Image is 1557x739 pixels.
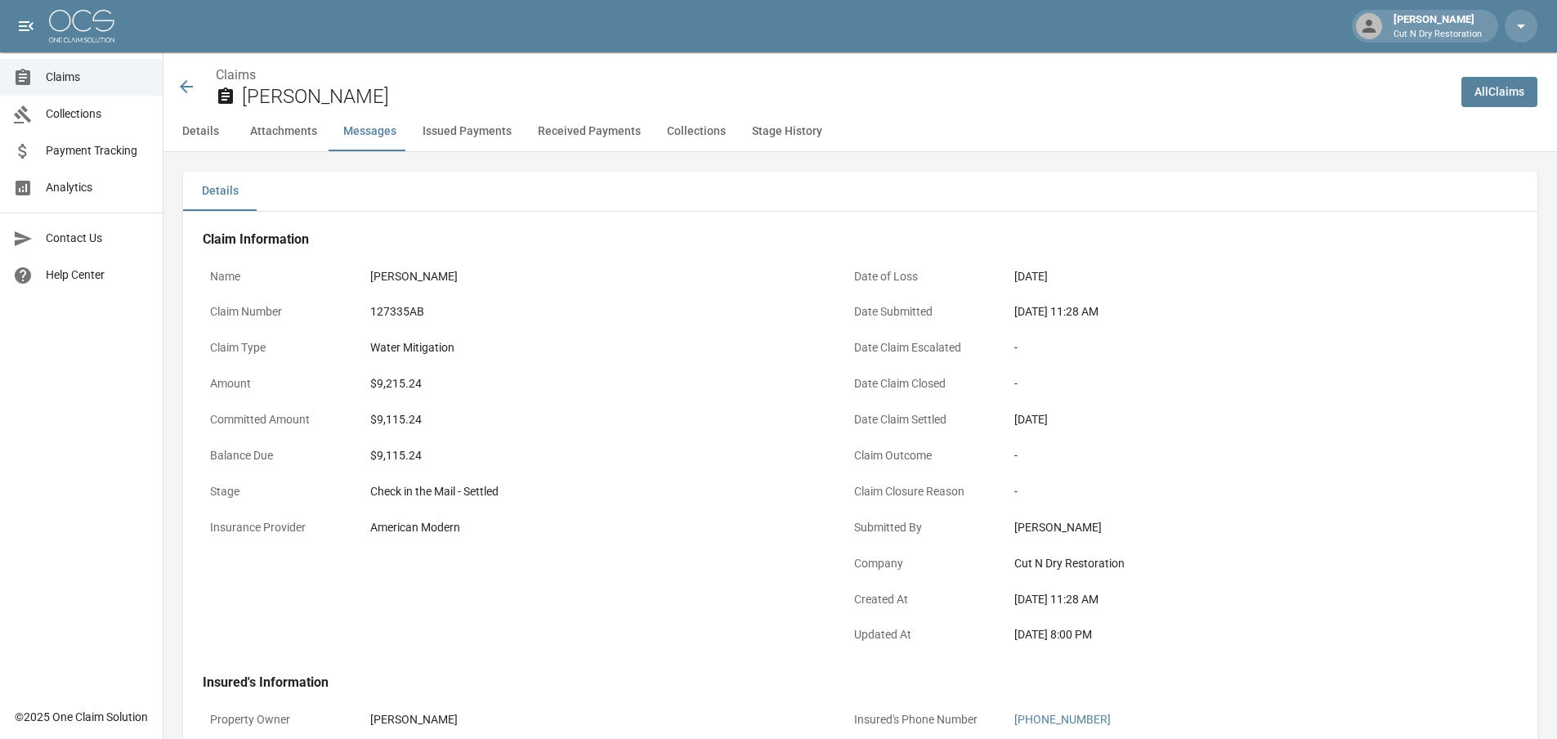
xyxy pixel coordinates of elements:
div: Check in the Mail - Settled [370,483,820,500]
p: Submitted By [847,512,994,544]
p: Insured's Phone Number [847,704,994,736]
img: ocs-logo-white-transparent.png [49,10,114,43]
p: Date Claim Closed [847,368,994,400]
button: Details [183,172,257,211]
button: Issued Payments [409,112,525,151]
div: [PERSON_NAME] [1387,11,1488,41]
div: $9,215.24 [370,375,820,392]
div: 127335AB [370,303,820,320]
div: Water Mitigation [370,339,820,356]
div: [PERSON_NAME] [1014,519,1464,536]
div: details tabs [183,172,1537,211]
p: Claim Type [203,332,350,364]
div: [DATE] 11:28 AM [1014,591,1464,608]
p: Date Claim Settled [847,404,994,436]
a: Claims [216,67,256,83]
div: © 2025 One Claim Solution [15,709,148,725]
div: $9,115.24 [370,447,820,464]
p: Claim Closure Reason [847,476,994,508]
span: Payment Tracking [46,142,150,159]
h2: [PERSON_NAME] [242,85,1448,109]
div: [DATE] 8:00 PM [1014,626,1464,643]
a: AllClaims [1461,77,1537,107]
p: Balance Due [203,440,350,472]
div: - [1014,339,1464,356]
div: - [1014,375,1464,392]
button: Messages [330,112,409,151]
div: [DATE] [1014,411,1464,428]
button: Attachments [237,112,330,151]
div: Cut N Dry Restoration [1014,555,1464,572]
p: Date Submitted [847,296,994,328]
button: Details [163,112,237,151]
nav: breadcrumb [216,65,1448,85]
div: $9,115.24 [370,411,820,428]
p: Insurance Provider [203,512,350,544]
p: Created At [847,584,994,616]
p: Date Claim Escalated [847,332,994,364]
p: Updated At [847,619,994,651]
p: Committed Amount [203,404,350,436]
p: Amount [203,368,350,400]
p: Date of Loss [847,261,994,293]
button: open drawer [10,10,43,43]
div: anchor tabs [163,112,1557,151]
span: Claims [46,69,150,86]
button: Stage History [739,112,835,151]
span: Contact Us [46,230,150,247]
p: Property Owner [203,704,350,736]
div: [DATE] 11:28 AM [1014,303,1464,320]
p: Cut N Dry Restoration [1394,28,1482,42]
p: Company [847,548,994,580]
p: Name [203,261,350,293]
h4: Claim Information [203,231,1471,248]
span: Analytics [46,179,150,196]
a: [PHONE_NUMBER] [1014,713,1111,726]
div: [PERSON_NAME] [370,268,820,285]
button: Collections [654,112,739,151]
p: Claim Outcome [847,440,994,472]
span: Help Center [46,266,150,284]
div: [DATE] [1014,268,1464,285]
div: American Modern [370,519,820,536]
p: Claim Number [203,296,350,328]
h4: Insured's Information [203,674,1471,691]
button: Received Payments [525,112,654,151]
div: - [1014,447,1464,464]
div: [PERSON_NAME] [370,711,820,728]
p: Stage [203,476,350,508]
div: - [1014,483,1464,500]
span: Collections [46,105,150,123]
